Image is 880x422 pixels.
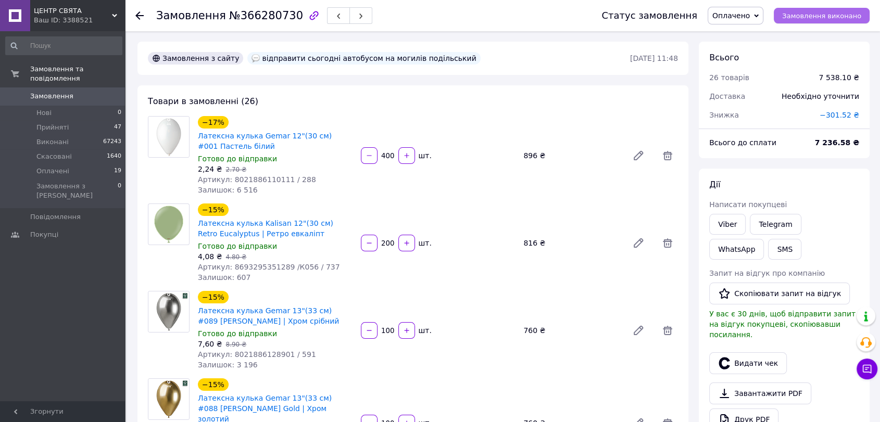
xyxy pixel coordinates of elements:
img: :speech_balloon: [252,54,260,62]
span: Товари в замовленні (26) [148,96,258,106]
div: 896 ₴ [519,148,624,163]
div: шт. [416,238,433,248]
span: 26 товарів [709,73,749,82]
div: Статус замовлення [601,10,697,21]
span: Прийняті [36,123,69,132]
div: 816 ₴ [519,236,624,250]
a: Редагувати [628,320,649,341]
div: Ваш ID: 3388521 [34,16,125,25]
span: 0 [118,108,121,118]
a: Telegram [750,214,801,235]
span: Видалити [657,233,678,253]
span: 7,60 ₴ [198,340,222,348]
div: −15% [198,203,229,216]
span: Виконані [36,137,69,147]
span: Доставка [709,92,745,100]
span: Залишок: 3 196 [198,361,258,369]
a: Латексна кулька Kalisan 12"(30 см) Retro Eucalyptus | Ретро евкаліпт [198,219,333,238]
span: Нові [36,108,52,118]
input: Пошук [5,36,122,55]
div: 7 538.10 ₴ [819,72,859,83]
span: 4,08 ₴ [198,252,222,261]
span: 4.80 ₴ [225,253,246,261]
span: Написати покупцеві [709,200,787,209]
span: Всього [709,53,739,62]
div: −15% [198,378,229,391]
a: WhatsApp [709,239,764,260]
div: Замовлення з сайту [148,52,243,65]
span: У вас є 30 днів, щоб відправити запит на відгук покупцеві, скопіювавши посилання. [709,310,856,339]
a: Редагувати [628,145,649,166]
span: Артикул: 8021886128901 / 591 [198,350,316,359]
span: 0 [118,182,121,200]
span: Залишок: 6 516 [198,186,258,194]
img: Латексна кулька Gemar 13"(33 см) #088 Shiny Gold | Хром золотий [148,379,189,419]
a: Завантажити PDF [709,382,811,404]
span: Повідомлення [30,212,81,222]
span: 8.90 ₴ [225,341,246,348]
span: Знижка [709,111,739,119]
button: Скопіювати запит на відгук [709,283,850,304]
span: Видалити [657,320,678,341]
span: Оплачені [36,167,69,176]
time: [DATE] 11:48 [630,54,678,62]
img: Латексна кулька Gemar 13"(33 см) #089 Shiny Silver | Хром срібний [148,291,189,332]
span: Артикул: 8021886110111 / 288 [198,175,316,184]
button: Видати чек [709,352,787,374]
div: шт. [416,150,433,161]
span: −301.52 ₴ [820,111,859,119]
a: Редагувати [628,233,649,253]
div: Необхідно уточнити [775,85,865,108]
div: Повернутися назад [135,10,144,21]
div: 760 ₴ [519,323,624,338]
span: Замовлення та повідомлення [30,65,125,83]
span: 47 [114,123,121,132]
span: 67243 [103,137,121,147]
div: відправити сьогодні автобусом на могилів подільський [247,52,480,65]
span: Замовлення [30,92,73,101]
div: шт. [416,325,433,336]
span: Готово до відправки [198,155,277,163]
button: Чат з покупцем [857,359,877,379]
span: Запит на відгук про компанію [709,269,825,277]
span: Оплачено [712,11,750,20]
span: Залишок: 607 [198,273,250,282]
span: Видалити [657,145,678,166]
span: ЦЕНТР СВЯТА [34,6,112,16]
b: 7 236.58 ₴ [814,138,859,147]
span: Замовлення з [PERSON_NAME] [36,182,118,200]
span: 2.70 ₴ [225,166,246,173]
a: Латексна кулька Gemar 13"(33 см) #089 [PERSON_NAME] | Хром срібний [198,306,339,325]
span: Готово до відправки [198,242,277,250]
div: −17% [198,116,229,129]
button: Замовлення виконано [774,8,870,23]
span: Скасовані [36,152,72,161]
span: Всього до сплати [709,138,776,147]
span: Готово до відправки [198,329,277,338]
span: Замовлення виконано [782,12,861,20]
span: 1640 [107,152,121,161]
span: Покупці [30,230,58,239]
span: 2,24 ₴ [198,165,222,173]
span: 19 [114,167,121,176]
span: Замовлення [156,9,226,22]
a: Viber [709,214,746,235]
span: Дії [709,180,720,189]
img: Латексна кулька Gemar 12"(30 см) #001 Пастель білий [148,117,189,157]
div: −15% [198,291,229,303]
span: Артикул: 8693295351289 /К056 / 737 [198,263,340,271]
img: Латексна кулька Kalisan 12"(30 см) Retro Eucalyptus | Ретро евкаліпт [148,204,189,245]
a: Латексна кулька Gemar 12"(30 см) #001 Пастель білий [198,132,332,150]
button: SMS [768,239,801,260]
span: №366280730 [229,9,303,22]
